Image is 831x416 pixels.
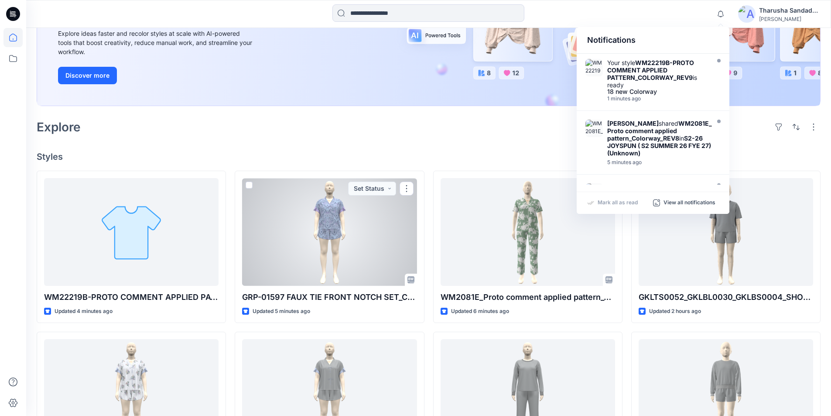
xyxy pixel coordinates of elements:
[451,307,509,316] p: Updated 6 minutes ago
[607,59,694,81] strong: WM22219B-PROTO COMMENT APPLIED PATTERN_COLORWAY_REV9
[607,120,659,127] strong: [PERSON_NAME]
[607,120,712,142] strong: WM2081E_Proto comment applied pattern_Colorway_REV8
[242,291,417,303] p: GRP-01597 FAUX TIE FRONT NOTCH SET_COLORWAY_REV6
[441,178,615,286] a: WM2081E_Proto comment applied pattern_Colorway_REV8
[37,151,821,162] h4: Styles
[649,307,701,316] p: Updated 2 hours ago
[58,67,117,84] button: Discover more
[607,120,715,157] div: shared in
[598,199,638,207] p: Mark all as read
[607,96,708,102] div: Tuesday, August 19, 2025 03:52
[607,183,708,228] div: shared in
[441,291,615,303] p: WM2081E_Proto comment applied pattern_Colorway_REV8
[639,178,813,286] a: GKLTS0052_GKLBL0030_GKLBS0004_SHORT & TOP_REV1
[58,67,254,84] a: Discover more
[663,199,715,207] p: View all notifications
[607,134,711,157] strong: S2-26 JOYSPUN ( S2 SUMMER 26 FYE 27) (Unknown)
[242,178,417,286] a: GRP-01597 FAUX TIE FRONT NOTCH SET_COLORWAY_REV6
[607,59,708,89] div: Your style is ready
[44,178,219,286] a: WM22219B-PROTO COMMENT APPLIED PATTERN_COLORWAY_REV9
[585,59,603,76] img: WM22219B-PROTO COMMENT APPLIED PATTERN_COLORWAY_REV9
[759,16,820,22] div: [PERSON_NAME]
[585,120,603,137] img: WM2081E_Proto comment applied pattern_Colorway_REV8
[639,291,813,303] p: GKLTS0052_GKLBL0030_GKLBS0004_SHORT & TOP_REV1
[607,159,715,165] div: Tuesday, August 19, 2025 03:48
[607,89,708,95] div: 18 new Colorway
[585,183,603,201] img: GRP-01597 FAUX TIE FRONT NOTCH SET_COLORWAY_REV6
[55,307,113,316] p: Updated 4 minutes ago
[253,307,310,316] p: Updated 5 minutes ago
[607,183,640,191] strong: Chamara A
[738,5,756,23] img: avatar
[759,5,820,16] div: Tharusha Sandadeepa
[44,291,219,303] p: WM22219B-PROTO COMMENT APPLIED PATTERN_COLORWAY_REV9
[577,27,729,54] div: Notifications
[37,120,81,134] h2: Explore
[58,29,254,56] div: Explore ideas faster and recolor styles at scale with AI-powered tools that boost creativity, red...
